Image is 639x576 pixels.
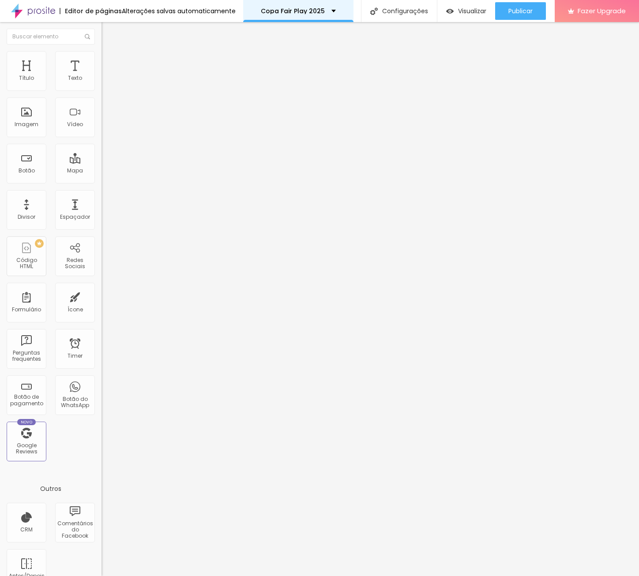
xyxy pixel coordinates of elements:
span: Publicar [508,7,533,15]
div: Mapa [67,168,83,174]
div: Espaçador [60,214,90,220]
div: CRM [20,527,33,533]
div: Texto [68,75,82,81]
div: Novo [17,419,36,425]
iframe: Editor [101,22,639,576]
div: Divisor [18,214,35,220]
div: Comentários do Facebook [57,520,92,539]
div: Editor de páginas [60,8,122,14]
div: Alterações salvas automaticamente [122,8,236,14]
div: Botão do WhatsApp [57,396,92,409]
div: Imagem [15,121,38,127]
button: Publicar [495,2,546,20]
div: Redes Sociais [57,257,92,270]
div: Código HTML [9,257,44,270]
div: Perguntas frequentes [9,350,44,363]
img: view-1.svg [446,7,454,15]
span: Fazer Upgrade [578,7,626,15]
input: Buscar elemento [7,29,95,45]
span: Visualizar [458,7,486,15]
div: Ícone [68,307,83,313]
div: Formulário [12,307,41,313]
button: Visualizar [437,2,495,20]
div: Botão de pagamento [9,394,44,407]
div: Botão [19,168,35,174]
div: Google Reviews [9,442,44,455]
div: Timer [68,353,83,359]
div: Título [19,75,34,81]
div: Vídeo [67,121,83,127]
img: Icone [370,7,378,15]
p: Copa Fair Play 2025 [261,8,325,14]
img: Icone [85,34,90,39]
